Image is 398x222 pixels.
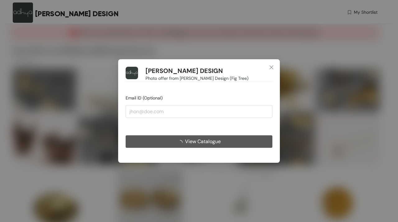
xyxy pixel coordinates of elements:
[126,95,163,101] span: Email ID (Optional)
[269,65,274,70] span: close
[146,75,248,82] span: Photo offer from [PERSON_NAME] Design (Fig Tree)
[146,67,223,75] h1: [PERSON_NAME] DESIGN
[126,135,272,148] button: View Catalogue
[126,67,138,79] img: Buyer Portal
[126,105,272,118] input: jhon@doe.com
[263,59,280,76] button: Close
[185,138,221,145] span: View Catalogue
[178,140,185,145] span: loading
